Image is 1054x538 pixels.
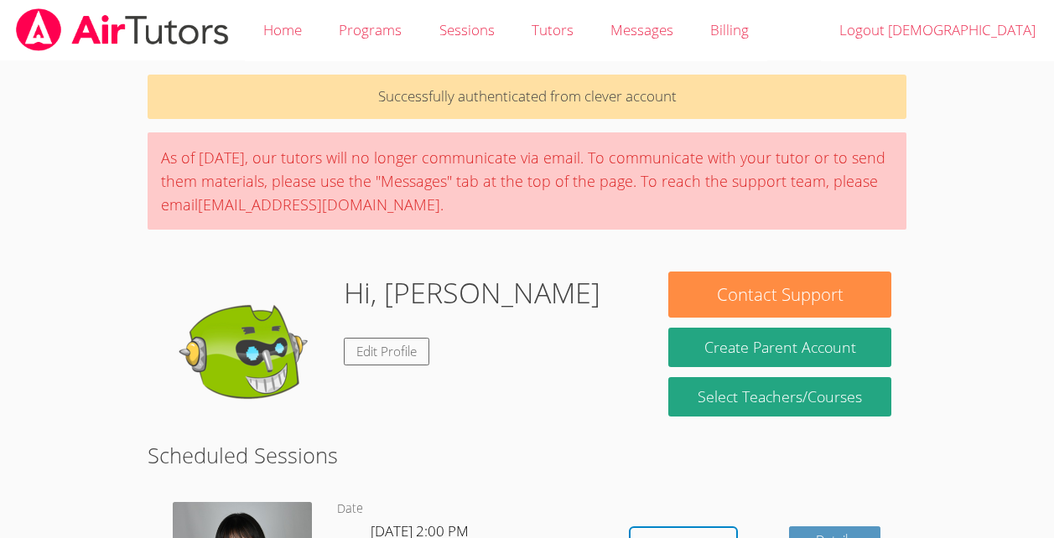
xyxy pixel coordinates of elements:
img: airtutors_banner-c4298cdbf04f3fff15de1276eac7730deb9818008684d7c2e4769d2f7ddbe033.png [14,8,231,51]
a: Select Teachers/Courses [668,377,890,416]
img: default.png [163,272,330,439]
div: As of [DATE], our tutors will no longer communicate via email. To communicate with your tutor or ... [148,132,906,230]
a: Edit Profile [344,338,429,365]
button: Contact Support [668,272,890,318]
button: Create Parent Account [668,328,890,367]
dt: Date [337,499,363,520]
span: Messages [610,20,673,39]
h1: Hi, [PERSON_NAME] [344,272,600,314]
p: Successfully authenticated from clever account [148,75,906,119]
h2: Scheduled Sessions [148,439,906,471]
